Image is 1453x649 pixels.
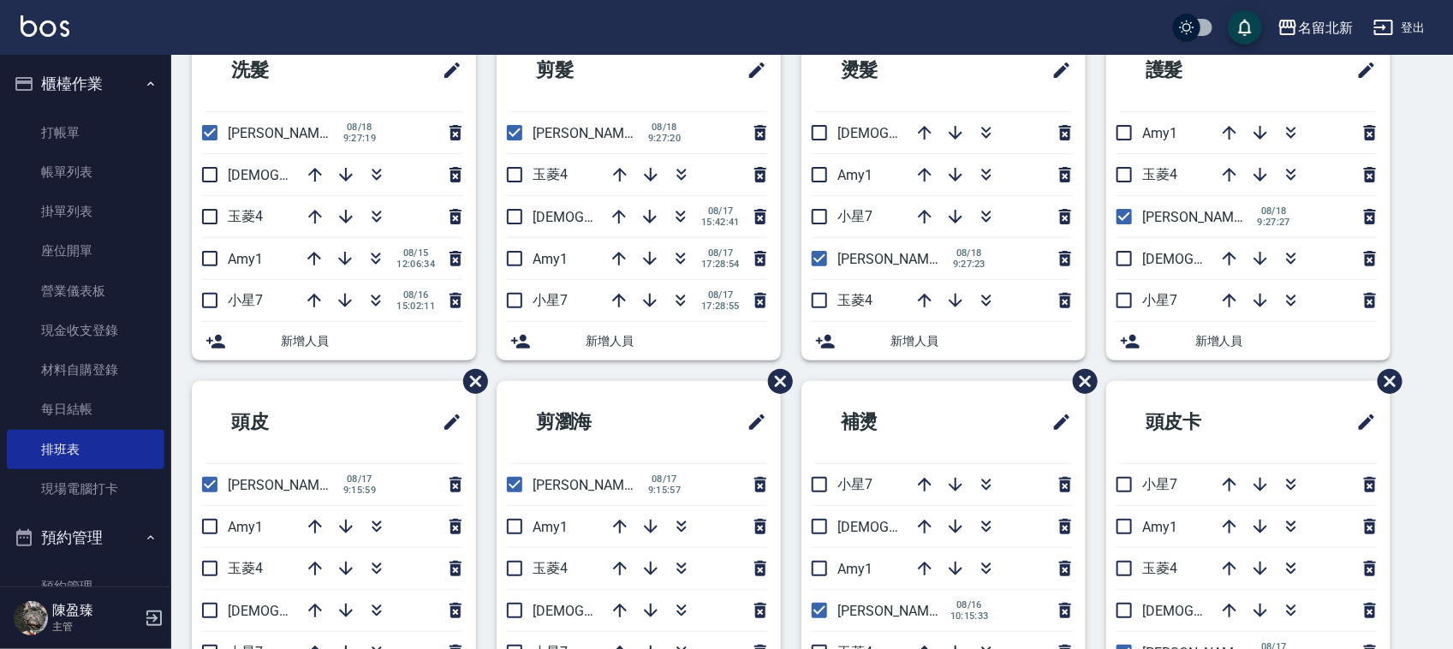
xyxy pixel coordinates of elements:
span: [DEMOGRAPHIC_DATA]9 [533,209,682,225]
span: [PERSON_NAME]2 [533,125,643,141]
span: 小星7 [837,476,872,492]
span: Amy1 [1142,519,1177,535]
a: 打帳單 [7,113,164,152]
span: [DEMOGRAPHIC_DATA]9 [837,125,986,141]
span: Amy1 [533,519,568,535]
span: 刪除班表 [1365,356,1405,407]
span: 08/17 [701,205,740,217]
span: Amy1 [533,251,568,267]
span: 9:15:57 [646,485,683,496]
span: [PERSON_NAME]2 [837,603,948,619]
span: 08/17 [646,473,683,485]
h2: 護髮 [1120,39,1277,101]
span: 新增人員 [1195,332,1377,350]
a: 現場電腦打卡 [7,469,164,509]
span: [PERSON_NAME]2 [228,125,338,141]
span: 玉菱4 [837,292,872,308]
div: 新增人員 [1106,322,1390,360]
a: 現金收支登錄 [7,311,164,350]
button: 名留北新 [1271,10,1360,45]
span: 小星7 [1142,476,1177,492]
h2: 頭皮 [205,391,363,453]
span: [DEMOGRAPHIC_DATA]9 [228,603,377,619]
h2: 剪髮 [510,39,668,101]
span: 08/17 [341,473,378,485]
span: 12:06:34 [396,259,435,270]
span: 9:27:20 [646,133,683,144]
a: 掛單列表 [7,192,164,231]
span: [DEMOGRAPHIC_DATA]9 [837,519,986,535]
span: 9:27:27 [1255,217,1293,228]
h2: 補燙 [815,391,973,453]
span: 9:15:59 [341,485,378,496]
h2: 洗髮 [205,39,363,101]
a: 帳單列表 [7,152,164,192]
span: 修改班表的標題 [1346,50,1377,91]
span: 08/18 [646,122,683,133]
button: save [1228,10,1262,45]
span: [PERSON_NAME]2 [228,477,338,493]
div: 新增人員 [497,322,781,360]
span: 08/16 [950,599,989,610]
span: 10:15:33 [950,610,989,622]
p: 主管 [52,619,140,634]
img: Person [14,601,48,635]
h2: 剪瀏海 [510,391,677,453]
span: 修改班表的標題 [1041,50,1072,91]
span: 玉菱4 [228,208,263,224]
span: 刪除班表 [755,356,795,407]
span: 08/16 [396,289,435,301]
span: 新增人員 [281,332,462,350]
a: 材料自購登錄 [7,350,164,390]
span: 刪除班表 [1060,356,1100,407]
span: 修改班表的標題 [1346,402,1377,443]
span: 新增人員 [890,332,1072,350]
a: 營業儀表板 [7,271,164,311]
span: 08/15 [396,247,435,259]
button: 預約管理 [7,515,164,560]
span: 玉菱4 [228,560,263,576]
span: [PERSON_NAME]2 [837,251,948,267]
span: 17:28:54 [701,259,740,270]
span: [PERSON_NAME]2 [1142,209,1253,225]
span: 08/18 [950,247,988,259]
span: 修改班表的標題 [736,50,767,91]
span: [DEMOGRAPHIC_DATA]9 [1142,251,1291,267]
span: 修改班表的標題 [432,50,462,91]
span: 玉菱4 [533,560,568,576]
h2: 燙髮 [815,39,973,101]
span: 08/18 [1255,205,1293,217]
span: 9:27:19 [341,133,378,144]
span: 新增人員 [586,332,767,350]
span: 玉菱4 [1142,560,1177,576]
span: 刪除班表 [450,356,491,407]
span: Amy1 [837,167,872,183]
span: [DEMOGRAPHIC_DATA]9 [228,167,377,183]
img: Logo [21,15,69,37]
span: 小星7 [1142,292,1177,308]
h2: 頭皮卡 [1120,391,1287,453]
span: 小星7 [533,292,568,308]
span: Amy1 [228,251,263,267]
button: 櫃檯作業 [7,62,164,106]
span: 15:42:41 [701,217,740,228]
span: Amy1 [1142,125,1177,141]
span: 玉菱4 [1142,166,1177,182]
span: [DEMOGRAPHIC_DATA]9 [533,603,682,619]
span: 08/18 [341,122,378,133]
a: 座位開單 [7,231,164,271]
span: 9:27:23 [950,259,988,270]
span: 15:02:11 [396,301,435,312]
span: 小星7 [837,208,872,224]
span: 17:28:55 [701,301,740,312]
span: 修改班表的標題 [432,402,462,443]
div: 新增人員 [801,322,1086,360]
span: [DEMOGRAPHIC_DATA]9 [1142,603,1291,619]
span: Amy1 [228,519,263,535]
span: 修改班表的標題 [736,402,767,443]
button: 登出 [1367,12,1432,44]
span: 玉菱4 [533,166,568,182]
a: 排班表 [7,430,164,469]
span: 08/17 [701,247,740,259]
span: 小星7 [228,292,263,308]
